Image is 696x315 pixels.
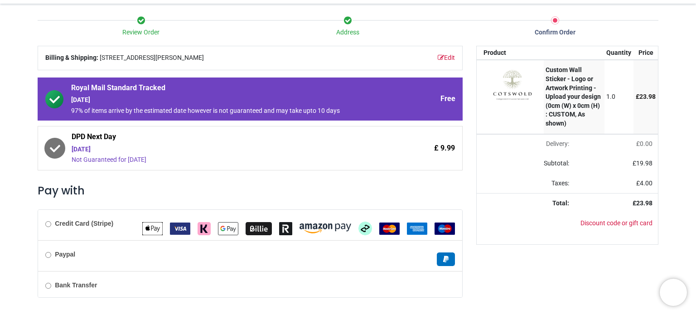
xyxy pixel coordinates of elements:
[636,179,652,187] span: £
[639,93,656,100] span: 23.98
[198,224,211,232] span: Klarna
[451,28,658,37] div: Confirm Order
[438,53,455,63] a: Edit
[300,224,351,232] span: Amazon Pay
[636,140,652,147] span: £
[71,107,378,116] div: 97% of items arrive by the estimated date however is not guaranteed and may take upto 10 days
[435,223,455,235] img: Maestro
[100,53,204,63] span: [STREET_ADDRESS][PERSON_NAME]
[71,83,378,96] span: Royal Mail Standard Tracked
[633,199,652,207] strong: £
[72,155,378,165] div: Not Guaranteed for [DATE]
[633,160,652,167] span: £
[407,224,427,232] span: American Express
[640,179,652,187] span: 4.00
[300,223,351,233] img: Amazon Pay
[477,134,575,154] td: Delivery will be updated after choosing a new delivery method
[170,223,190,235] img: VISA
[604,46,634,60] th: Quantity
[246,222,272,235] img: Billie
[434,143,455,153] span: £ 9.99
[198,222,211,235] img: Klarna
[218,224,238,232] span: Google Pay
[279,224,292,232] span: Revolut Pay
[636,160,652,167] span: 19.98
[245,28,452,37] div: Address
[218,222,238,235] img: Google Pay
[636,199,652,207] span: 23.98
[38,28,245,37] div: Review Order
[407,223,427,235] img: American Express
[640,140,652,147] span: 0.00
[606,92,631,102] div: 1.0
[636,93,656,100] span: £
[72,132,378,145] span: DPD Next Day
[279,222,292,235] img: Revolut Pay
[440,94,455,104] span: Free
[45,252,51,258] input: Paypal
[45,221,51,227] input: Credit Card (Stripe)
[38,183,463,199] h3: Pay with
[45,54,98,61] b: Billing & Shipping:
[358,222,372,235] img: Afterpay Clearpay
[55,251,75,258] b: Paypal
[142,222,163,235] img: Apple Pay
[435,224,455,232] span: Maestro
[55,281,97,289] b: Bank Transfer
[477,46,544,60] th: Product
[45,283,51,289] input: Bank Transfer
[170,224,190,232] span: VISA
[437,255,455,262] span: Paypal
[379,224,400,232] span: MasterCard
[660,279,687,306] iframe: Brevo live chat
[437,252,455,266] img: Paypal
[633,46,658,60] th: Price
[483,66,541,108] img: eSQ+VYAAAAASUVORK5CYII=
[552,199,569,207] strong: Total:
[358,224,372,232] span: Afterpay Clearpay
[142,224,163,232] span: Apple Pay
[546,66,601,127] strong: Custom Wall Sticker - Logo or Artwork Printing - Upload your design (0cm (W) x 0cm (H) : CUSTOM, ...
[55,220,113,227] b: Credit Card (Stripe)
[477,174,575,194] td: Taxes:
[72,145,378,154] div: [DATE]
[71,96,378,105] div: [DATE]
[580,219,652,227] a: Discount code or gift card
[379,223,400,235] img: MasterCard
[246,224,272,232] span: Billie
[477,154,575,174] td: Subtotal:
